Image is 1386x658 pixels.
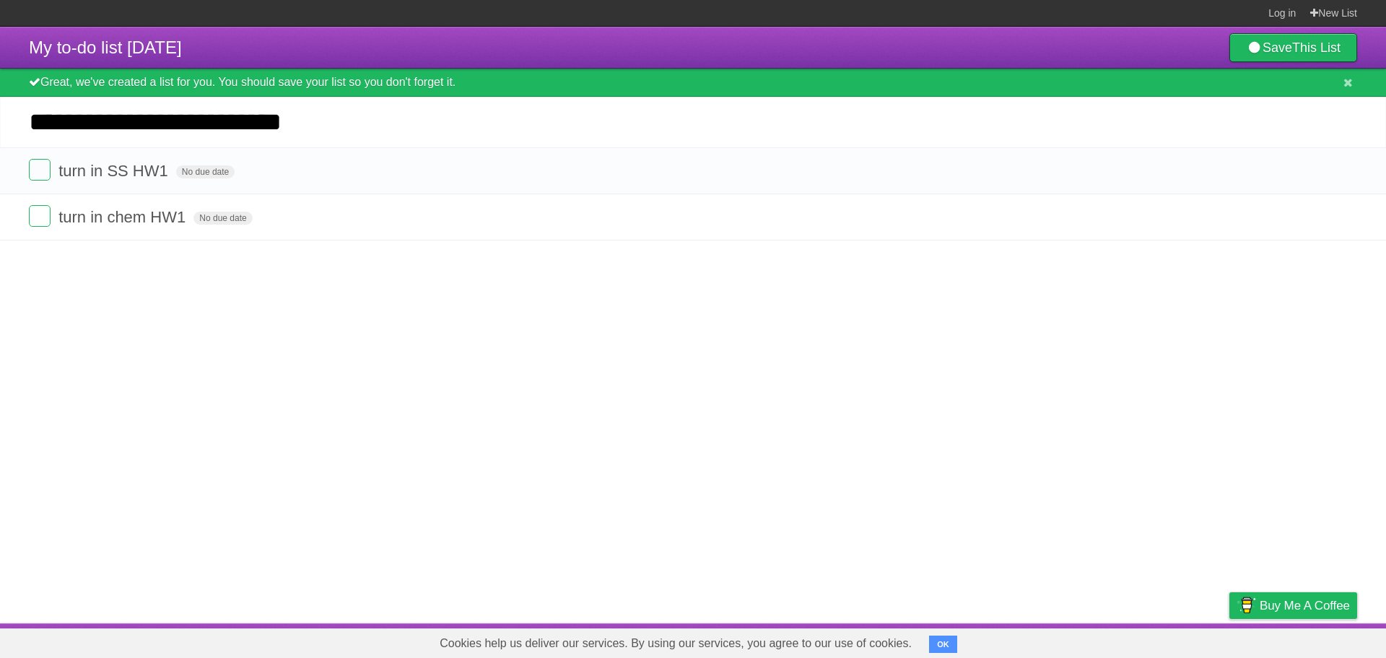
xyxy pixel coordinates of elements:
[193,212,252,225] span: No due date
[1292,40,1341,55] b: This List
[1266,627,1357,654] a: Suggest a feature
[1161,627,1193,654] a: Terms
[29,159,51,181] label: Done
[29,205,51,227] label: Done
[58,162,172,180] span: turn in SS HW1
[1211,627,1248,654] a: Privacy
[1229,592,1357,619] a: Buy me a coffee
[176,165,235,178] span: No due date
[1229,33,1357,62] a: SaveThis List
[1237,593,1256,618] img: Buy me a coffee
[58,208,189,226] span: turn in chem HW1
[1085,627,1143,654] a: Developers
[929,636,957,653] button: OK
[1260,593,1350,618] span: Buy me a coffee
[425,629,926,658] span: Cookies help us deliver our services. By using our services, you agree to our use of cookies.
[29,38,182,57] span: My to-do list [DATE]
[1037,627,1068,654] a: About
